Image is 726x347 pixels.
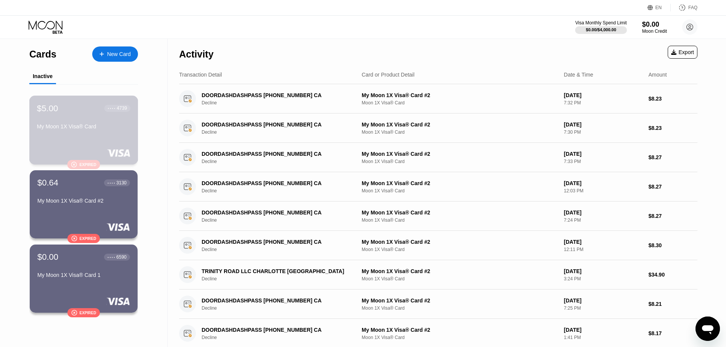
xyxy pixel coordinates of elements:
div: [DATE] [564,151,643,157]
div: Decline [202,100,361,106]
div:  [71,161,77,168]
div: $0.00 / $4,000.00 [586,27,616,32]
div: EN [655,5,662,10]
div: Cards [29,49,56,60]
div: Decline [202,335,361,340]
div: [DATE] [564,122,643,128]
div: Inactive [33,73,53,79]
div: $5.00● ● ● ●4739My Moon 1X Visa® CardExpired [30,96,138,164]
div: Expired [79,162,96,166]
div: $0.00Moon Credit [642,21,667,34]
div: Moon 1X Visa® Card [362,100,558,106]
div: New Card [92,46,138,62]
div: FAQ [688,5,697,10]
div: Decline [202,217,361,223]
div: Decline [202,188,361,193]
div: [DATE] [564,92,643,98]
div: $8.23 [648,125,697,131]
div: Moon 1X Visa® Card [362,335,558,340]
div: [DATE] [564,180,643,186]
div: DOORDASHDASHPASS [PHONE_NUMBER] CADeclineMy Moon 1X Visa® Card #2Moon 1X Visa® Card[DATE]7:24 PM$... [179,201,697,231]
div: My Moon 1X Visa® Card #2 [362,180,558,186]
div: 7:32 PM [564,100,643,106]
div: $5.00 [37,103,58,113]
div: Moon 1X Visa® Card [362,130,558,135]
div: [DATE] [564,327,643,333]
div: Decline [202,276,361,281]
div: ● ● ● ● [107,182,115,184]
div: My Moon 1X Visa® Card #2 [362,122,558,128]
div: EN [647,4,671,11]
div: DOORDASHDASHPASS [PHONE_NUMBER] CA [202,151,349,157]
div: My Moon 1X Visa® Card [37,123,130,130]
div: Moon Credit [642,29,667,34]
div: My Moon 1X Visa® Card #2 [362,327,558,333]
div: Export [671,49,694,55]
div: FAQ [671,4,697,11]
div: Moon 1X Visa® Card [362,276,558,281]
div: DOORDASHDASHPASS [PHONE_NUMBER] CA [202,239,349,245]
div: Decline [202,247,361,252]
div:  [71,310,77,316]
div: Visa Monthly Spend Limit [575,20,627,26]
div: DOORDASHDASHPASS [PHONE_NUMBER] CA [202,180,349,186]
div: Export [668,46,697,59]
div: Activity [179,49,213,60]
div: Decline [202,130,361,135]
div: Visa Monthly Spend Limit$0.00/$4,000.00 [575,20,627,34]
div: $8.30 [648,242,697,248]
div: ● ● ● ● [108,107,115,109]
div: $0.00 [37,252,58,262]
div: My Moon 1X Visa® Card #2 [362,151,558,157]
div: [DATE] [564,297,643,304]
div: Moon 1X Visa® Card [362,217,558,223]
div: Expired [80,311,96,315]
div: $0.64 [37,178,58,188]
div: $0.00● ● ● ●6590My Moon 1X Visa® Card 1Expired [30,245,138,313]
div: DOORDASHDASHPASS [PHONE_NUMBER] CADeclineMy Moon 1X Visa® Card #2Moon 1X Visa® Card[DATE]12:11 PM... [179,231,697,260]
div: $8.17 [648,330,697,336]
div: [DATE] [564,209,643,216]
div: Moon 1X Visa® Card [362,159,558,164]
div: [DATE] [564,268,643,274]
div: [DATE] [564,239,643,245]
div: 7:25 PM [564,305,643,311]
div: My Moon 1X Visa® Card #2 [362,209,558,216]
div: $0.64● ● ● ●3130My Moon 1X Visa® Card #2Expired [30,170,138,238]
div: 12:03 PM [564,188,643,193]
iframe: Button to launch messaging window [696,317,720,341]
div: My Moon 1X Visa® Card #2 [362,239,558,245]
div: My Moon 1X Visa® Card #2 [362,268,558,274]
div: 7:24 PM [564,217,643,223]
div: 3130 [116,180,127,185]
div: DOORDASHDASHPASS [PHONE_NUMBER] CA [202,327,349,333]
div: DOORDASHDASHPASS [PHONE_NUMBER] CADeclineMy Moon 1X Visa® Card #2Moon 1X Visa® Card[DATE]12:03 PM... [179,172,697,201]
div: Moon 1X Visa® Card [362,305,558,311]
div: 3:24 PM [564,276,643,281]
div: 12:11 PM [564,247,643,252]
div: DOORDASHDASHPASS [PHONE_NUMBER] CADeclineMy Moon 1X Visa® Card #2Moon 1X Visa® Card[DATE]7:33 PM$... [179,143,697,172]
div: $8.21 [648,301,697,307]
div: $8.23 [648,96,697,102]
div: DOORDASHDASHPASS [PHONE_NUMBER] CA [202,122,349,128]
div: Transaction Detail [179,72,222,78]
div: DOORDASHDASHPASS [PHONE_NUMBER] CADeclineMy Moon 1X Visa® Card #2Moon 1X Visa® Card[DATE]7:32 PM$... [179,84,697,114]
div: Decline [202,159,361,164]
div: 6590 [116,254,127,260]
div: 7:33 PM [564,159,643,164]
div: My Moon 1X Visa® Card #2 [362,297,558,304]
div: DOORDASHDASHPASS [PHONE_NUMBER] CADeclineMy Moon 1X Visa® Card #2Moon 1X Visa® Card[DATE]7:25 PM$... [179,289,697,319]
div: $8.27 [648,184,697,190]
div: 7:30 PM [564,130,643,135]
div: DOORDASHDASHPASS [PHONE_NUMBER] CA [202,297,349,304]
div:  [71,235,77,242]
div: DOORDASHDASHPASS [PHONE_NUMBER] CA [202,209,349,216]
div: Date & Time [564,72,593,78]
div: TRINITY ROAD LLC CHARLOTTE [GEOGRAPHIC_DATA]DeclineMy Moon 1X Visa® Card #2Moon 1X Visa® Card[DAT... [179,260,697,289]
div: DOORDASHDASHPASS [PHONE_NUMBER] CA [202,92,349,98]
div: My Moon 1X Visa® Card #2 [37,198,130,204]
